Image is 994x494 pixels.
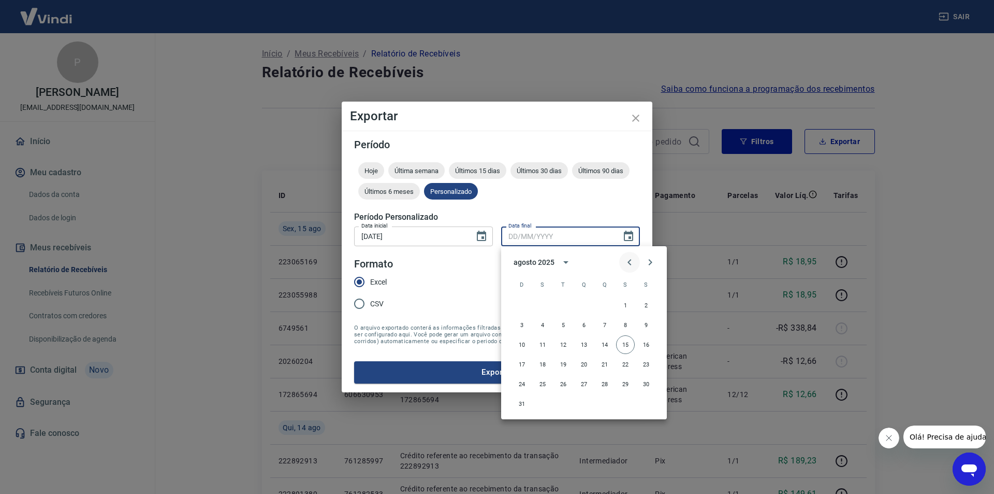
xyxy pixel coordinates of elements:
button: 2 [637,296,655,315]
div: Últimos 90 dias [572,162,630,179]
button: 27 [575,375,593,393]
iframe: Fechar mensagem [879,428,899,448]
iframe: Mensagem da empresa [903,426,986,448]
div: Última semana [388,162,445,179]
button: 21 [595,355,614,374]
h4: Exportar [350,110,644,122]
span: sexta-feira [616,274,635,295]
button: Choose date, selected date is 1 de jul de 2025 [471,226,492,247]
button: 26 [554,375,573,393]
button: 29 [616,375,635,393]
button: Choose date [618,226,639,247]
label: Data final [508,222,532,230]
span: quinta-feira [595,274,614,295]
label: Data inicial [361,222,388,230]
button: 22 [616,355,635,374]
span: Personalizado [424,188,478,195]
button: 3 [513,316,531,334]
button: 15 [616,335,635,354]
span: Olá! Precisa de ajuda? [6,7,87,16]
div: Últimos 6 meses [358,183,420,200]
button: Previous month [619,252,640,273]
button: 17 [513,355,531,374]
button: close [623,106,648,131]
div: agosto 2025 [514,257,554,268]
legend: Formato [354,257,393,272]
span: segunda-feira [533,274,552,295]
span: Última semana [388,167,445,175]
button: Next month [640,252,661,273]
span: CSV [370,299,384,309]
button: 10 [513,335,531,354]
button: calendar view is open, switch to year view [557,253,575,271]
button: 12 [554,335,573,354]
button: Exportar [354,361,640,383]
button: 13 [575,335,593,354]
button: 6 [575,316,593,334]
span: Últimos 90 dias [572,167,630,175]
div: Hoje [358,162,384,179]
div: Personalizado [424,183,478,200]
button: 18 [533,355,552,374]
button: 28 [595,375,614,393]
span: sábado [637,274,655,295]
iframe: Botão para abrir a janela de mensagens [953,453,986,486]
button: 4 [533,316,552,334]
span: O arquivo exportado conterá as informações filtradas na tela anterior com exceção do período que ... [354,324,640,345]
button: 8 [616,316,635,334]
span: domingo [513,274,531,295]
button: 1 [616,296,635,315]
div: Últimos 30 dias [510,162,568,179]
button: 30 [637,375,655,393]
input: DD/MM/YYYY [501,227,614,246]
span: Últimos 15 dias [449,167,506,175]
button: 20 [575,355,593,374]
button: 14 [595,335,614,354]
button: 23 [637,355,655,374]
input: DD/MM/YYYY [354,227,467,246]
button: 5 [554,316,573,334]
button: 25 [533,375,552,393]
span: terça-feira [554,274,573,295]
span: Últimos 6 meses [358,188,420,195]
span: Hoje [358,167,384,175]
h5: Período Personalizado [354,212,640,222]
span: Últimos 30 dias [510,167,568,175]
button: 7 [595,316,614,334]
button: 16 [637,335,655,354]
button: 31 [513,394,531,413]
button: 19 [554,355,573,374]
h5: Período [354,139,640,150]
span: quarta-feira [575,274,593,295]
button: 9 [637,316,655,334]
button: 11 [533,335,552,354]
div: Últimos 15 dias [449,162,506,179]
button: 24 [513,375,531,393]
span: Excel [370,277,387,288]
